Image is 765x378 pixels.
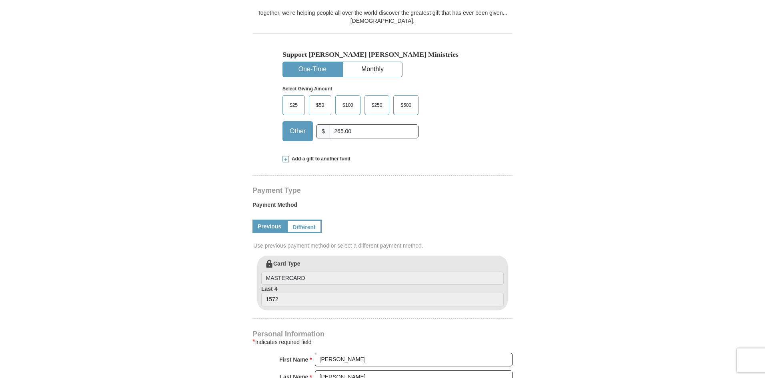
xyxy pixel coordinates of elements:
span: $ [316,124,330,138]
h4: Personal Information [252,331,513,337]
a: Previous [252,220,286,233]
span: $100 [338,99,357,111]
div: Indicates required field [252,337,513,347]
input: Last 4 [261,293,504,306]
h4: Payment Type [252,187,513,194]
label: Last 4 [261,285,504,306]
label: Card Type [261,260,504,285]
span: Add a gift to another fund [289,156,350,162]
strong: First Name [279,354,308,365]
span: $25 [286,99,302,111]
input: Other Amount [330,124,419,138]
span: $500 [397,99,415,111]
a: Different [286,220,322,233]
input: Card Type [261,272,504,285]
strong: Select Giving Amount [282,86,332,92]
span: Other [286,125,310,137]
span: $250 [368,99,387,111]
button: One-Time [283,62,342,77]
span: $50 [312,99,328,111]
label: Payment Method [252,201,513,213]
button: Monthly [343,62,402,77]
h5: Support [PERSON_NAME] [PERSON_NAME] Ministries [282,50,483,59]
span: Use previous payment method or select a different payment method. [253,242,513,250]
div: Together, we're helping people all over the world discover the greatest gift that has ever been g... [252,9,513,25]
